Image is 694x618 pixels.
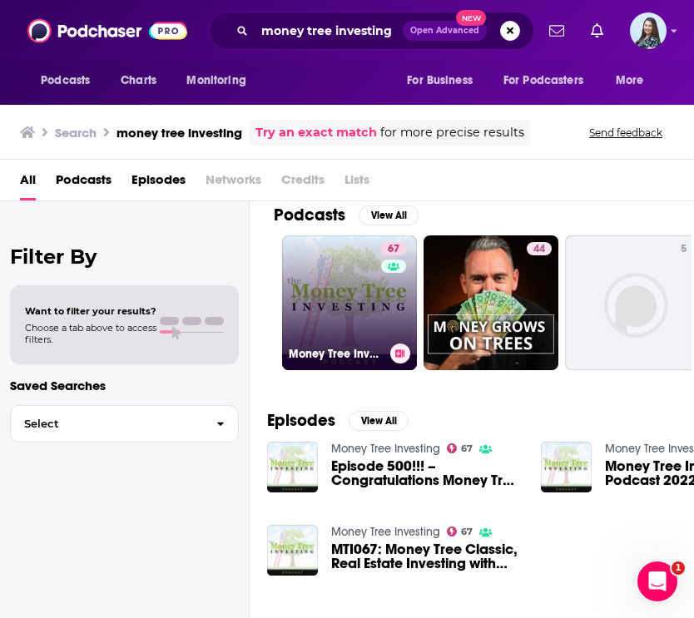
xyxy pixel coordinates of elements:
[604,65,665,96] button: open menu
[493,65,607,96] button: open menu
[527,242,552,255] a: 44
[29,65,112,96] button: open menu
[209,12,534,50] div: Search podcasts, credits, & more...
[388,241,399,258] span: 67
[10,405,239,442] button: Select
[456,10,486,26] span: New
[55,125,97,141] h3: Search
[331,442,440,456] a: Money Tree Investing
[56,166,112,200] a: Podcasts
[331,459,521,487] a: Episode 500!!! – Congratulations Money Tree Investing Podcast!
[11,418,203,429] span: Select
[331,525,440,539] a: Money Tree Investing
[543,17,571,45] a: Show notifications dropdown
[186,69,245,92] span: Monitoring
[637,561,677,601] iframe: Intercom live chat
[10,378,239,393] p: Saved Searches
[345,166,369,200] span: Lists
[674,242,693,255] a: 5
[121,69,156,92] span: Charts
[27,15,187,47] img: Podchaser - Follow, Share and Rate Podcasts
[267,410,409,431] a: EpisodesView All
[282,235,417,370] a: 67Money Tree Investing
[349,411,409,431] button: View All
[584,17,610,45] a: Show notifications dropdown
[616,69,644,92] span: More
[447,527,473,536] a: 67
[541,442,592,492] img: Money Tree Investing Podcast 2022 Market Wrap Up
[584,126,667,140] button: Send feedback
[461,528,473,536] span: 67
[274,205,419,225] a: PodcastsView All
[461,445,473,452] span: 67
[267,525,318,576] img: MTI067: Money Tree Classic, Real Estate Investing with Brandon Turner
[110,65,166,96] a: Charts
[267,442,318,492] img: Episode 500!!! – Congratulations Money Tree Investing Podcast!
[410,27,479,35] span: Open Advanced
[331,542,521,571] span: MTI067: Money Tree Classic, Real Estate Investing with [PERSON_NAME]
[131,166,186,200] a: Episodes
[331,542,521,571] a: MTI067: Money Tree Classic, Real Estate Investing with Brandon Turner
[41,69,90,92] span: Podcasts
[255,123,377,142] a: Try an exact match
[267,410,335,431] h2: Episodes
[116,125,242,141] h3: money tree investing
[681,241,687,258] span: 5
[25,305,156,317] span: Want to filter your results?
[630,12,667,49] span: Logged in as brookefortierpr
[424,235,558,370] a: 44
[206,166,261,200] span: Networks
[533,241,545,258] span: 44
[289,347,384,361] h3: Money Tree Investing
[281,166,325,200] span: Credits
[403,21,487,41] button: Open AdvancedNew
[255,17,403,44] input: Search podcasts, credits, & more...
[407,69,473,92] span: For Business
[447,443,473,453] a: 67
[630,12,667,49] img: User Profile
[359,205,419,225] button: View All
[274,205,345,225] h2: Podcasts
[25,322,156,345] span: Choose a tab above to access filters.
[395,65,493,96] button: open menu
[20,166,36,200] a: All
[380,123,524,142] span: for more precise results
[381,242,406,255] a: 67
[175,65,267,96] button: open menu
[10,245,239,269] h2: Filter By
[630,12,667,49] button: Show profile menu
[672,561,685,575] span: 1
[503,69,583,92] span: For Podcasters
